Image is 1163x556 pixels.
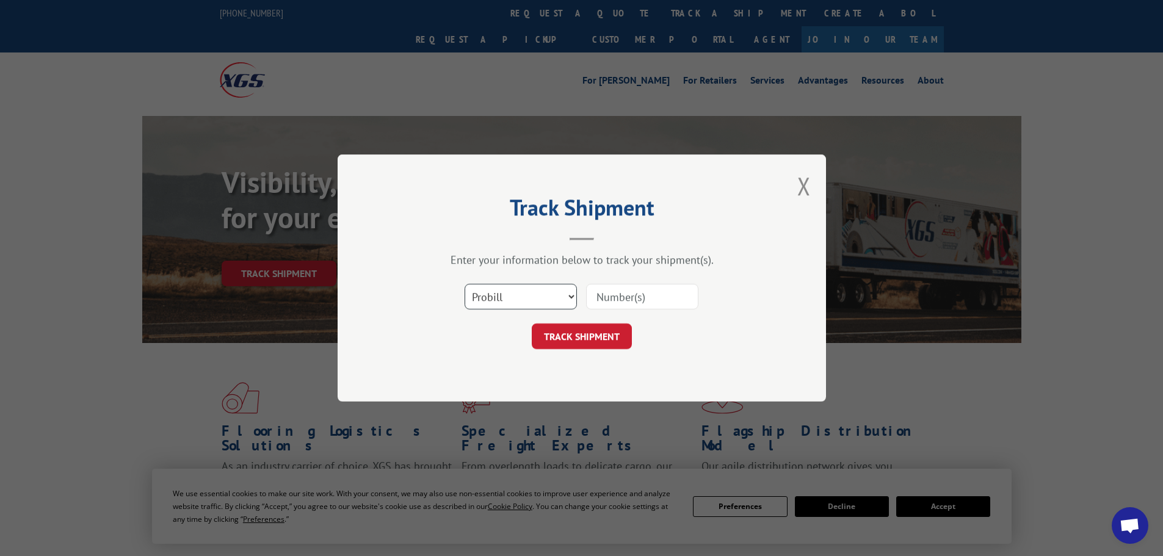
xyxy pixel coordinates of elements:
[399,199,765,222] h2: Track Shipment
[532,323,632,349] button: TRACK SHIPMENT
[1112,507,1148,544] div: Open chat
[399,253,765,267] div: Enter your information below to track your shipment(s).
[797,170,811,202] button: Close modal
[586,284,698,309] input: Number(s)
